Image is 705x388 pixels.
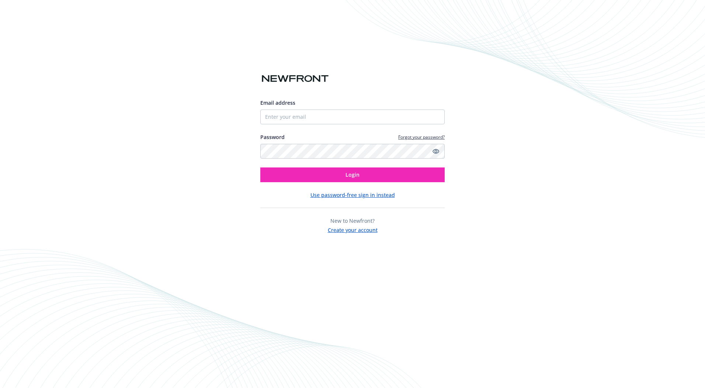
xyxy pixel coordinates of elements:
[328,225,378,234] button: Create your account
[260,144,445,159] input: Enter your password
[260,133,285,141] label: Password
[345,171,360,178] span: Login
[398,134,445,140] a: Forgot your password?
[260,72,330,85] img: Newfront logo
[310,191,395,199] button: Use password-free sign in instead
[260,110,445,124] input: Enter your email
[260,99,295,106] span: Email address
[330,217,375,224] span: New to Newfront?
[260,167,445,182] button: Login
[431,147,440,156] a: Show password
